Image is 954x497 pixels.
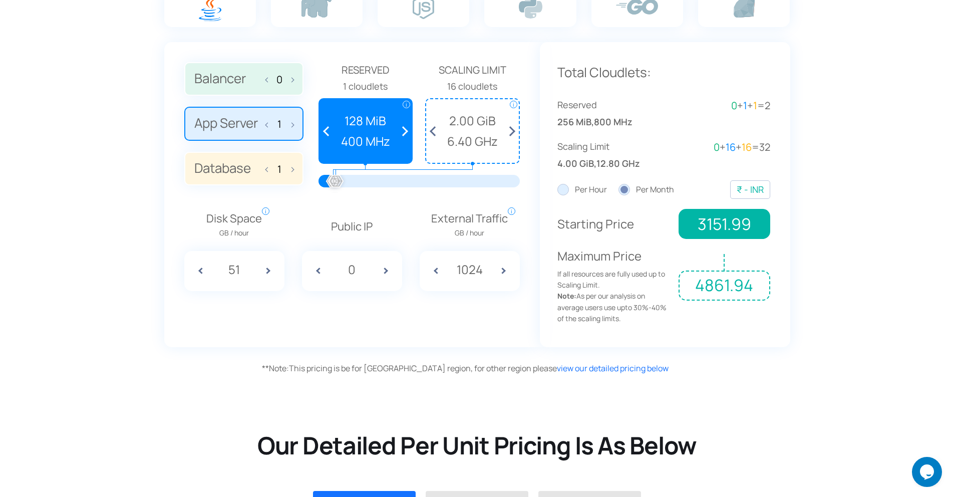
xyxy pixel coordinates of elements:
span: i [508,207,515,215]
span: i [262,207,269,215]
span: 12.80 GHz [596,156,640,171]
span: 6.40 GHz [431,132,514,151]
div: + + = [664,139,770,155]
span: 1 [743,99,747,112]
span: 16 [742,140,752,154]
span: Reserved [557,98,664,112]
span: GB / hour [206,227,262,238]
span: Disk Space [206,210,262,239]
span: 128 MiB [325,111,407,130]
span: 4.00 GiB [557,156,594,171]
span: 2 [765,99,770,112]
p: Total Cloudlets: [557,62,770,83]
span: Scaling Limit [557,139,664,154]
input: Database [271,163,287,175]
div: 1 cloudlets [319,79,413,94]
input: App Server [271,118,287,130]
span: If all resources are fully used up to Scaling Limit. As per our analysis on average users use upt... [557,269,672,325]
div: 16 cloudlets [425,79,520,94]
iframe: chat widget [912,457,944,487]
span: External Traffic [431,210,508,239]
p: Maximum Price [557,246,672,324]
h2: Our Detailed Per Unit Pricing Is As Below [60,430,894,461]
label: Balancer [184,62,303,96]
span: Reserved [319,62,413,78]
div: This pricing is be for [GEOGRAPHIC_DATA] region, for other region please [262,362,793,375]
label: Per Month [618,183,674,196]
span: 4861.94 [679,271,770,301]
span: i [510,101,517,108]
a: view our detailed pricing below [557,363,669,374]
span: i [403,101,410,108]
span: 3151.99 [679,209,770,239]
div: , [557,98,664,129]
div: + + = [664,98,770,114]
span: 400 MHz [325,132,407,151]
span: GB / hour [431,227,508,238]
span: 0 [714,140,720,154]
p: Starting Price [557,214,672,233]
input: Balancer [271,74,287,85]
label: App Server [184,107,303,141]
p: Public IP [302,218,402,235]
div: ₹ - INR [737,182,764,197]
span: 800 MHz [594,115,632,129]
strong: Note: [557,291,576,301]
div: , [557,139,664,171]
span: 16 [726,140,736,154]
label: Database [184,152,303,186]
span: Note: [262,363,289,374]
span: 32 [759,140,770,154]
span: 1 [753,99,757,112]
label: Per Hour [557,183,607,196]
span: 2.00 GiB [431,111,514,130]
span: 0 [731,99,737,112]
span: 256 MiB [557,115,591,129]
span: Scaling Limit [425,62,520,78]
